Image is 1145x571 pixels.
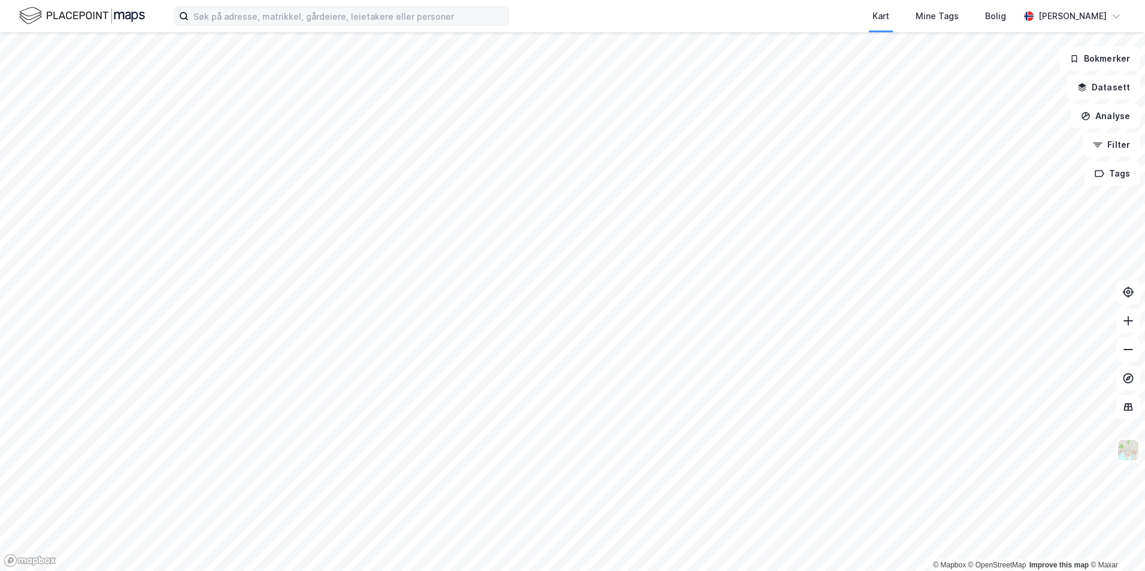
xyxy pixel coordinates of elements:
[19,5,145,26] img: logo.f888ab2527a4732fd821a326f86c7f29.svg
[873,9,889,23] div: Kart
[985,9,1006,23] div: Bolig
[1085,514,1145,571] iframe: Chat Widget
[1085,514,1145,571] div: Kontrollprogram for chat
[916,9,959,23] div: Mine Tags
[189,7,508,25] input: Søk på adresse, matrikkel, gårdeiere, leietakere eller personer
[1038,9,1107,23] div: [PERSON_NAME]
